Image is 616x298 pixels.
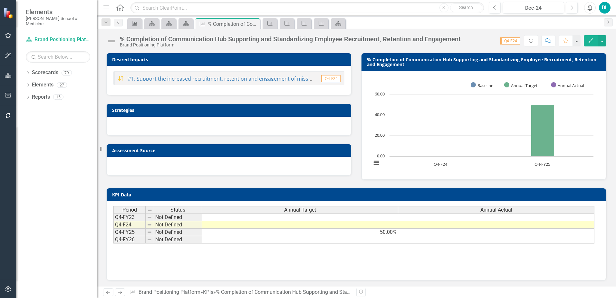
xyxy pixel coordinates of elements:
span: Period [122,207,137,213]
span: Annual Actual [480,207,512,213]
div: Brand Positioning Platform [120,43,461,47]
div: » » [129,289,351,296]
td: 50.00% [202,229,398,236]
td: Not Defined [154,236,202,243]
td: Q4-FY23 [113,214,146,221]
div: % Completion of Communication Hub Supporting and Standardizing Employee Recruitment, Retention an... [216,289,487,295]
img: 8DAGhfEEPCf229AAAAAElFTkSuQmCC [147,222,152,227]
span: Annual Target [284,207,316,213]
td: Q4-F24 [113,221,146,229]
div: % Completion of Communication Hub Supporting and Standardizing Employee Recruitment, Retention an... [120,35,461,43]
svg: Interactive chart [368,76,597,173]
span: Search [459,5,473,10]
text: Q4-F24 [434,161,448,167]
h3: Assessment Source [112,148,348,153]
text: 20.00 [375,132,385,138]
img: Not Defined [106,36,117,46]
td: Not Defined [154,214,202,221]
div: % Completion of Communication Hub Supporting and Standardizing Employee Recruitment, Retention an... [208,20,258,28]
span: Q4-F24 [500,37,520,45]
div: Dec-24 [505,4,562,12]
div: Chart. Highcharts interactive chart. [368,76,599,173]
div: 15 [53,94,63,100]
img: 8DAGhfEEPCf229AAAAAElFTkSuQmCC [147,230,152,235]
input: Search Below... [26,51,90,63]
button: View chart menu, Chart [372,158,381,167]
a: Reports [32,94,50,101]
button: Search [450,3,482,12]
a: #1: Support the increased recruitment, retention and engagement of mission aligned health equity ... [128,75,500,82]
text: 40.00 [375,112,385,117]
span: Elements [26,8,90,16]
button: Show Annual Actual [551,82,591,89]
div: 79 [62,70,72,75]
td: Q4-FY26 [113,236,146,243]
g: Annual Target, bar series 2 of 3 with 2 bars. [440,104,554,156]
input: Search ClearPoint... [130,2,484,14]
button: DL [599,2,611,14]
a: KPIs [203,289,213,295]
button: Show Annual Target [504,82,545,89]
h3: Desired Impacts [112,57,348,62]
small: [PERSON_NAME] School of Medicine [26,16,90,26]
path: Q4-FY25, 50. Annual Target. [531,104,554,156]
img: 8DAGhfEEPCf229AAAAAElFTkSuQmCC [147,237,152,242]
td: Q4-FY25 [113,229,146,236]
img: 8DAGhfEEPCf229AAAAAElFTkSuQmCC [147,208,152,213]
a: Scorecards [32,69,58,76]
text: 60.00 [375,91,385,97]
span: Status [170,207,185,213]
td: Not Defined [154,221,202,229]
button: Show Baseline [471,82,498,89]
button: Dec-24 [503,2,564,14]
h3: Strategies [112,108,348,113]
a: Elements [32,81,53,89]
text: 0.00 [377,153,385,159]
a: Brand Positioning Platform [139,289,200,295]
a: Brand Positioning Platform [26,36,90,44]
img: 8DAGhfEEPCf229AAAAAElFTkSuQmCC [147,215,152,220]
td: Not Defined [154,229,202,236]
span: Q4-F24 [321,75,341,82]
h3: KPI Data [112,192,603,197]
div: 27 [57,82,67,88]
img: Target Close to Being Met [117,74,125,82]
h3: % Completion of Communication Hub Supporting and Standardizing Employee Recruitment, Retention an... [367,57,603,67]
img: ClearPoint Strategy [3,7,14,19]
text: Q4-FY25 [534,161,550,167]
